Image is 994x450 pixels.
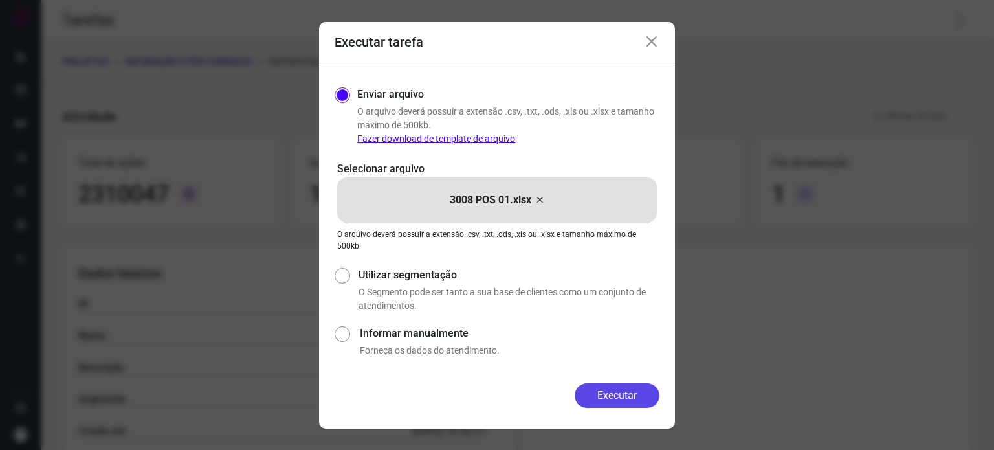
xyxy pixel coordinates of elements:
p: O arquivo deverá possuir a extensão .csv, .txt, .ods, .xls ou .xlsx e tamanho máximo de 500kb. [337,229,657,252]
p: Selecionar arquivo [337,161,657,177]
label: Utilizar segmentação [359,267,659,283]
label: Informar manualmente [360,326,659,341]
p: Forneça os dados do atendimento. [360,344,659,357]
button: Executar [575,383,659,408]
a: Fazer download de template de arquivo [357,133,515,144]
p: 3008 POS 01.xlsx [450,192,531,208]
label: Enviar arquivo [357,87,424,102]
p: O arquivo deverá possuir a extensão .csv, .txt, .ods, .xls ou .xlsx e tamanho máximo de 500kb. [357,105,659,146]
p: O Segmento pode ser tanto a sua base de clientes como um conjunto de atendimentos. [359,286,659,313]
h3: Executar tarefa [335,34,423,50]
